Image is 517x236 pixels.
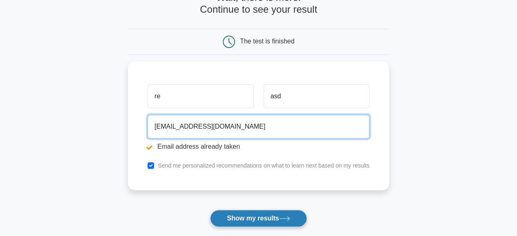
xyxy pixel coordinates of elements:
[148,142,369,152] li: Email address already taken
[158,162,369,169] label: Send me personalized recommendations on what to learn next based on my results
[240,38,294,45] div: The test is finished
[148,84,253,108] input: First name
[264,84,369,108] input: Last name
[210,210,307,227] button: Show my results
[148,115,369,138] input: Email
